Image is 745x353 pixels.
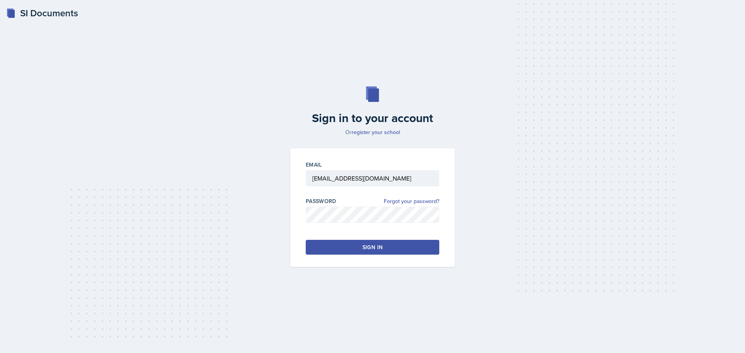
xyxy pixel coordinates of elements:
div: Sign in [362,243,383,251]
p: Or [286,128,459,136]
a: register your school [352,128,400,136]
button: Sign in [306,240,439,255]
input: Email [306,170,439,186]
a: SI Documents [6,6,78,20]
a: Forgot your password? [384,197,439,205]
h2: Sign in to your account [286,111,459,125]
label: Email [306,161,322,169]
label: Password [306,197,336,205]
